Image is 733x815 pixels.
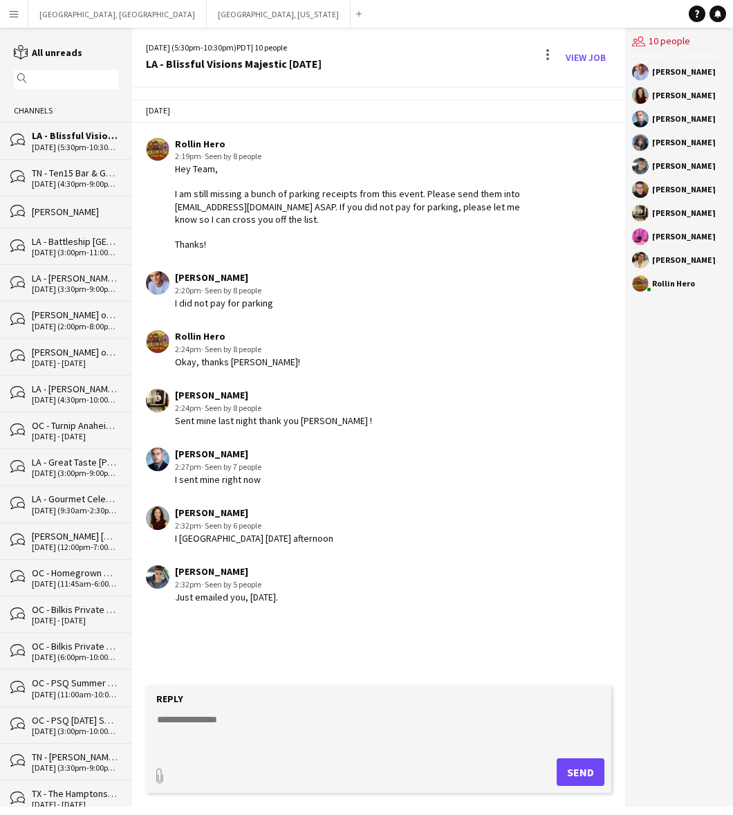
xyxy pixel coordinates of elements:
[175,163,540,250] div: Hey Team, I am still missing a bunch of parking receipts from this event. Please send them into [...
[175,461,261,473] div: 2:27pm
[32,143,118,152] div: [DATE] (5:30pm-10:30pm)
[175,389,372,401] div: [PERSON_NAME]
[175,448,261,460] div: [PERSON_NAME]
[652,185,716,194] div: [PERSON_NAME]
[32,179,118,189] div: [DATE] (4:30pm-9:00pm)
[175,532,333,544] div: I [GEOGRAPHIC_DATA] [DATE] afternoon
[32,432,118,441] div: [DATE] - [DATE]
[32,640,118,652] div: OC - Bilkis Private Residence [DATE]
[175,330,300,342] div: Rollin Hero
[175,138,540,150] div: Rollin Hero
[175,414,372,427] div: Sent mine last night thank you [PERSON_NAME] !
[32,248,118,257] div: [DATE] (3:00pm-11:00pm)
[175,578,278,591] div: 2:32pm
[175,520,333,532] div: 2:32pm
[632,28,726,57] div: 10 people
[175,284,273,297] div: 2:20pm
[32,567,118,579] div: OC - Homegrown Kitchen Store Opening [DATE]
[32,456,118,468] div: LA - Great Taste [PERSON_NAME] Museum [DATE]
[175,271,273,284] div: [PERSON_NAME]
[32,763,118,773] div: [DATE] (3:30pm-9:00pm)
[652,115,716,123] div: [PERSON_NAME]
[236,42,251,53] span: PDT
[32,205,118,218] div: [PERSON_NAME]
[32,235,118,248] div: LA - Battleship [GEOGRAPHIC_DATA][PERSON_NAME] [DATE]
[652,256,716,264] div: [PERSON_NAME]
[175,356,300,368] div: Okay, thanks [PERSON_NAME]!
[652,162,716,170] div: [PERSON_NAME]
[175,402,372,414] div: 2:24pm
[14,46,82,59] a: All unreads
[32,714,118,726] div: OC - PSQ [DATE] Symphony [DATE]
[207,1,351,28] button: [GEOGRAPHIC_DATA], [US_STATE]
[32,383,118,395] div: LA - [PERSON_NAME] 30th Surprise Birthday Party [DEMOGRAPHIC_DATA]
[557,758,604,786] button: Send
[32,419,118,432] div: OC - Turnip Anaheim Wedding [DATE]
[32,603,118,616] div: OC - Bilkis Private Residence [DATE]
[201,461,261,472] span: · Seen by 7 people
[32,167,118,179] div: TN - Ten15 Bar & Grill [DATE]
[560,46,611,68] a: View Job
[32,800,118,809] div: [DATE] - [DATE]
[32,616,118,625] div: [DATE] - [DATE]
[201,520,261,531] span: · Seen by 6 people
[32,530,118,542] div: [PERSON_NAME] [PERSON_NAME] Santa [PERSON_NAME] [DATE]
[201,579,261,589] span: · Seen by 5 people
[32,787,118,800] div: TX - The Hamptons [DATE]
[652,232,716,241] div: [PERSON_NAME]
[32,468,118,478] div: [DATE] (3:00pm-9:00pm)
[32,358,118,368] div: [DATE] - [DATE]
[32,395,118,405] div: [DATE] (4:30pm-10:00pm)
[28,1,207,28] button: [GEOGRAPHIC_DATA], [GEOGRAPHIC_DATA]
[32,346,118,358] div: [PERSON_NAME] of LA - AICP Summer Awards [DATE]
[32,129,118,142] div: LA - Blissful Visions Majestic [DATE]
[175,565,278,578] div: [PERSON_NAME]
[32,542,118,552] div: [DATE] (12:00pm-7:00pm)
[156,693,183,705] label: Reply
[175,297,273,309] div: I did not pay for parking
[201,403,261,413] span: · Seen by 8 people
[652,91,716,100] div: [PERSON_NAME]
[175,591,278,603] div: Just emailed you, [DATE].
[32,677,118,689] div: OC - PSQ Summer of Loud Event [DATE]
[175,343,300,356] div: 2:24pm
[32,309,118,321] div: [PERSON_NAME] of LA - Corporate Event [DATE]
[32,751,118,763] div: TN - [PERSON_NAME] Cattle Co [DATE]
[32,506,118,515] div: [DATE] (9:30am-2:30pm)
[32,690,118,699] div: [DATE] (11:00am-10:00pm)
[32,726,118,736] div: [DATE] (3:00pm-10:00pm)
[32,652,118,662] div: [DATE] (6:00pm-10:00pm)
[201,344,261,354] span: · Seen by 8 people
[146,57,322,70] div: LA - Blissful Visions Majestic [DATE]
[175,506,333,519] div: [PERSON_NAME]
[175,473,261,486] div: I sent mine right now
[201,151,261,161] span: · Seen by 8 people
[32,322,118,331] div: [DATE] (2:00pm-8:00pm)
[201,285,261,295] span: · Seen by 8 people
[652,280,695,288] div: Rollin Hero
[32,579,118,589] div: [DATE] (11:45am-6:00pm)
[146,42,322,54] div: [DATE] (5:30pm-10:30pm) | 10 people
[652,209,716,217] div: [PERSON_NAME]
[652,68,716,76] div: [PERSON_NAME]
[652,138,716,147] div: [PERSON_NAME]
[175,150,540,163] div: 2:19pm
[32,493,118,505] div: LA - Gourmet Celebrations [DATE]
[132,99,625,122] div: [DATE]
[32,284,118,294] div: [DATE] (3:30pm-9:00pm)
[32,272,118,284] div: LA - [PERSON_NAME] - Memorial Event [DATE]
